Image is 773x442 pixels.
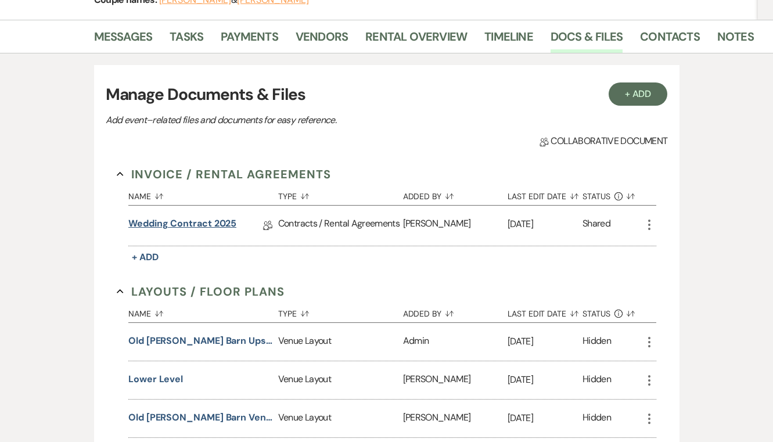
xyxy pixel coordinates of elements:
button: Status [583,300,642,322]
span: Status [583,192,610,200]
p: [DATE] [508,217,583,232]
p: [DATE] [508,411,583,426]
div: Venue Layout [278,400,403,437]
a: Notes [717,27,754,53]
button: Type [278,183,403,205]
div: Venue Layout [278,361,403,399]
a: Payments [221,27,278,53]
button: Old [PERSON_NAME] Barn Upstairs Floorplan [128,334,274,348]
div: Contracts / Rental Agreements [278,206,403,246]
button: Last Edit Date [508,300,583,322]
button: + Add [609,82,668,106]
div: Venue Layout [278,323,403,361]
div: Hidden [583,372,611,388]
button: Old [PERSON_NAME] Barn Venue Map [128,411,274,425]
div: [PERSON_NAME] [403,206,508,246]
button: Added By [403,183,508,205]
button: Added By [403,300,508,322]
a: Timeline [484,27,533,53]
button: Layouts / Floor Plans [117,283,285,300]
button: + Add [128,249,162,265]
p: [DATE] [508,372,583,387]
button: Status [583,183,642,205]
a: Messages [94,27,153,53]
p: Add event–related files and documents for easy reference. [106,113,512,128]
div: [PERSON_NAME] [403,400,508,437]
button: Name [128,183,278,205]
a: Docs & Files [551,27,623,53]
button: Invoice / Rental Agreements [117,166,331,183]
div: Hidden [583,334,611,350]
span: + Add [132,251,159,263]
button: Lower Level [128,372,183,386]
span: Collaborative document [540,134,667,148]
button: Type [278,300,403,322]
div: [PERSON_NAME] [403,361,508,399]
a: Tasks [170,27,203,53]
a: Wedding Contract 2025 [128,217,236,235]
div: Shared [583,217,610,235]
button: Name [128,300,278,322]
div: Admin [403,323,508,361]
a: Contacts [640,27,700,53]
a: Rental Overview [365,27,467,53]
a: Vendors [296,27,348,53]
p: [DATE] [508,334,583,349]
h3: Manage Documents & Files [106,82,668,107]
div: Hidden [583,411,611,426]
span: Status [583,310,610,318]
button: Last Edit Date [508,183,583,205]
